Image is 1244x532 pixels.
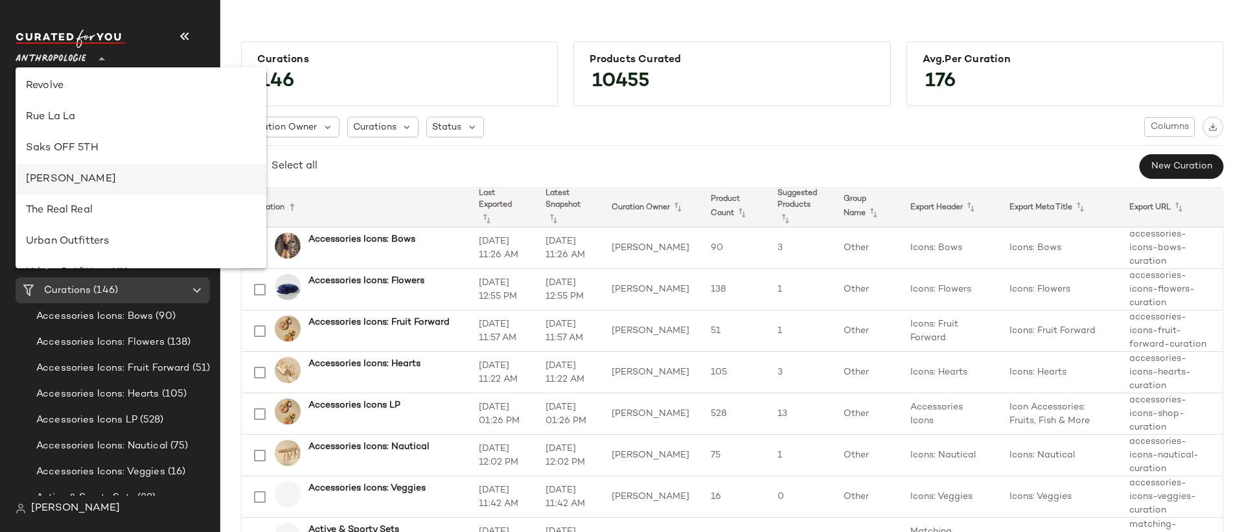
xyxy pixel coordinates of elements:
td: Other [833,393,900,435]
b: Accessories Icons: Veggies [308,481,426,495]
td: Icons: Veggies [999,476,1119,518]
td: [DATE] 12:55 PM [468,269,535,310]
td: 528 [700,393,767,435]
span: 146 [247,58,307,105]
td: accessories-icons-bows-curation [1119,227,1223,269]
span: Columns [1150,122,1189,132]
td: [DATE] 11:26 AM [468,227,535,269]
th: Suggested Products [767,188,834,227]
td: 3 [767,352,834,393]
div: Urban Outfitters UK [26,265,256,281]
img: svg%3e [16,503,26,514]
td: accessories-icons-flowers-curation [1119,269,1223,310]
td: [DATE] 01:26 PM [468,393,535,435]
td: [PERSON_NAME] [601,227,700,269]
span: (90) [153,309,176,324]
span: [PERSON_NAME] [31,501,120,516]
div: Select all [271,159,317,174]
td: Other [833,435,900,476]
td: [DATE] 11:42 AM [535,476,602,518]
b: Accessories Icons LP [308,399,400,412]
th: Export URL [1119,188,1223,227]
span: (88) [135,491,156,505]
span: (105) [159,387,187,402]
td: accessories-icons-veggies-curation [1119,476,1223,518]
span: 10455 [579,58,663,105]
td: 16 [700,476,767,518]
td: [DATE] 01:26 PM [535,393,602,435]
span: Active & Sporty Sets [36,491,135,505]
td: 1 [767,269,834,310]
td: Other [833,352,900,393]
th: Export Header [900,188,999,227]
td: [DATE] 11:22 AM [468,352,535,393]
div: Urban Outfitters [26,234,256,249]
td: Other [833,310,900,352]
td: 1 [767,310,834,352]
button: Columns [1144,117,1195,137]
img: cfy_white_logo.C9jOOHJF.svg [16,30,126,48]
b: Accessories Icons: Fruit Forward [308,316,450,329]
td: [PERSON_NAME] [601,352,700,393]
td: accessories-icons-nautical-curation [1119,435,1223,476]
td: Other [833,476,900,518]
span: Accessories Icons: Nautical [36,439,168,454]
td: 13 [767,393,834,435]
td: accessories-icons-shop-curation [1119,393,1223,435]
td: accessories-icons-fruit-forward-curation [1119,310,1223,352]
span: Accessories Icons: Bows [36,309,153,324]
span: (138) [165,335,191,350]
td: Icons: Fruit Forward [999,310,1119,352]
td: [PERSON_NAME] [601,310,700,352]
span: (51) [190,361,211,376]
span: Accessories Icons: Veggies [36,465,165,480]
b: Accessories Icons: Bows [308,233,415,246]
span: New Curation [1151,161,1212,172]
td: 90 [700,227,767,269]
th: Product Count [700,188,767,227]
span: Accessories Icons: Fruit Forward [36,361,190,376]
td: Icons: Flowers [999,269,1119,310]
td: 75 [700,435,767,476]
span: Accessories Icons: Hearts [36,387,159,402]
td: Icons: Flowers [900,269,999,310]
td: Icon Accessories: Fruits, Fish & More [999,393,1119,435]
span: (146) [91,283,118,298]
td: 105 [700,352,767,393]
img: svg%3e [1208,122,1217,132]
b: Accessories Icons: Hearts [308,357,420,371]
div: The Real Real [26,203,256,218]
th: Latest Snapshot [535,188,602,227]
td: [DATE] 12:02 PM [535,435,602,476]
td: Other [833,227,900,269]
div: undefined-list [16,67,266,268]
span: 176 [912,58,969,105]
td: Icons: Fruit Forward [900,310,999,352]
td: [DATE] 11:26 AM [535,227,602,269]
td: Icons: Bows [999,227,1119,269]
span: (528) [137,413,164,428]
span: Anthropologie [16,44,86,67]
th: Last Exported [468,188,535,227]
span: Accessories Icons: Flowers [36,335,165,350]
div: Saks OFF 5TH [26,141,256,156]
td: [DATE] 12:55 PM [535,269,602,310]
div: [PERSON_NAME] [26,172,256,187]
td: Icons: Hearts [900,352,999,393]
td: [DATE] 11:42 AM [468,476,535,518]
td: Icons: Nautical [999,435,1119,476]
b: Accessories Icons: Nautical [308,440,429,454]
td: [DATE] 12:02 PM [468,435,535,476]
span: Status [432,121,461,134]
b: Accessories Icons: Flowers [308,274,424,288]
td: 138 [700,269,767,310]
span: (75) [168,439,189,454]
td: Icons: Hearts [999,352,1119,393]
th: Curation Owner [601,188,700,227]
button: New Curation [1140,154,1223,179]
td: [PERSON_NAME] [601,393,700,435]
td: Icons: Veggies [900,476,999,518]
span: (16) [165,465,186,480]
td: Icons: Nautical [900,435,999,476]
th: Export Meta Title [999,188,1119,227]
